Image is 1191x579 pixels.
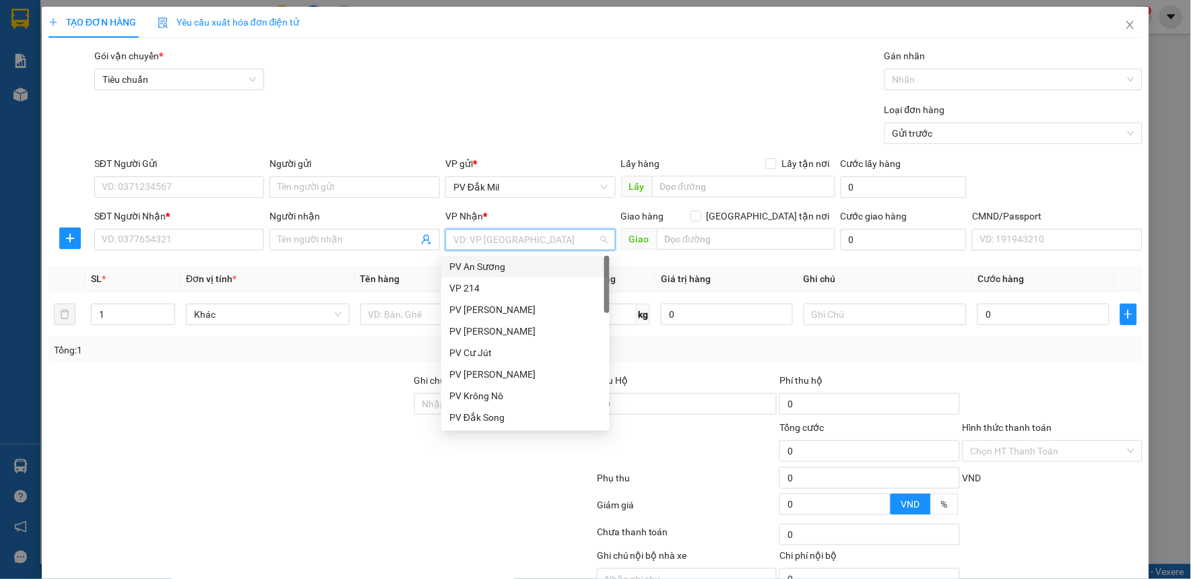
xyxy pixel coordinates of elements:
[449,367,602,382] div: PV [PERSON_NAME]
[441,342,610,364] div: PV Cư Jút
[1125,20,1136,30] span: close
[963,422,1052,433] label: Hình thức thanh toán
[94,50,163,61] span: Gói vận chuyển
[449,324,602,339] div: PV [PERSON_NAME]
[441,407,610,428] div: PV Đắk Song
[441,299,610,320] div: PV Mang Yang
[449,281,602,296] div: VP 214
[360,304,524,325] input: VD: Bàn, Ghế
[841,229,967,250] input: Cước giao hàng
[941,499,948,510] span: %
[652,176,835,197] input: Dọc đường
[54,304,75,325] button: delete
[597,375,628,386] span: Thu Hộ
[661,273,711,284] span: Giá trị hàng
[893,123,1134,143] span: Gửi trước
[49,18,58,27] span: plus
[186,273,236,284] span: Đơn vị tính
[884,50,926,61] label: Gán nhãn
[194,304,342,325] span: Khác
[963,473,981,483] span: VND
[269,209,440,224] div: Người nhận
[621,228,657,250] span: Giao
[901,499,920,510] span: VND
[453,177,608,197] span: PV Đắk Mil
[595,498,778,521] div: Giảm giá
[972,209,1142,224] div: CMND/Passport
[414,393,594,415] input: Ghi chú đơn hàng
[977,273,1024,284] span: Cước hàng
[657,228,835,250] input: Dọc đường
[421,234,432,245] span: user-add
[841,211,907,222] label: Cước giao hàng
[597,548,777,568] div: Ghi chú nội bộ nhà xe
[595,524,778,548] div: Chưa thanh toán
[158,18,168,28] img: icon
[94,156,265,171] div: SĐT Người Gửi
[449,302,602,317] div: PV [PERSON_NAME]
[441,364,610,385] div: PV Nam Đong
[701,209,835,224] span: [GEOGRAPHIC_DATA] tận nơi
[102,69,257,90] span: Tiêu chuẩn
[414,375,488,386] label: Ghi chú đơn hàng
[360,273,400,284] span: Tên hàng
[269,156,440,171] div: Người gửi
[449,345,602,360] div: PV Cư Jút
[621,211,664,222] span: Giao hàng
[441,277,610,299] div: VP 214
[449,410,602,425] div: PV Đắk Song
[91,273,102,284] span: SL
[441,385,610,407] div: PV Krông Nô
[841,176,967,198] input: Cước lấy hàng
[621,176,652,197] span: Lấy
[449,388,602,403] div: PV Krông Nô
[59,228,81,249] button: plus
[1121,309,1136,320] span: plus
[445,156,616,171] div: VP gửi
[779,422,824,433] span: Tổng cước
[445,211,483,222] span: VP Nhận
[441,256,610,277] div: PV An Sương
[777,156,835,171] span: Lấy tận nơi
[449,259,602,274] div: PV An Sương
[779,373,959,393] div: Phí thu hộ
[49,17,136,28] span: TẠO ĐƠN HÀNG
[637,304,650,325] span: kg
[804,304,967,325] input: Ghi Chú
[60,233,80,244] span: plus
[1112,7,1149,44] button: Close
[54,343,460,357] div: Tổng: 1
[621,158,660,169] span: Lấy hàng
[595,471,778,494] div: Phụ thu
[779,548,959,568] div: Chi phí nội bộ
[841,158,901,169] label: Cước lấy hàng
[798,266,973,292] th: Ghi chú
[441,320,610,342] div: PV Đức Xuyên
[661,304,793,325] input: 0
[94,209,265,224] div: SĐT Người Nhận
[158,17,300,28] span: Yêu cầu xuất hóa đơn điện tử
[1120,304,1137,325] button: plus
[884,104,945,115] label: Loại đơn hàng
